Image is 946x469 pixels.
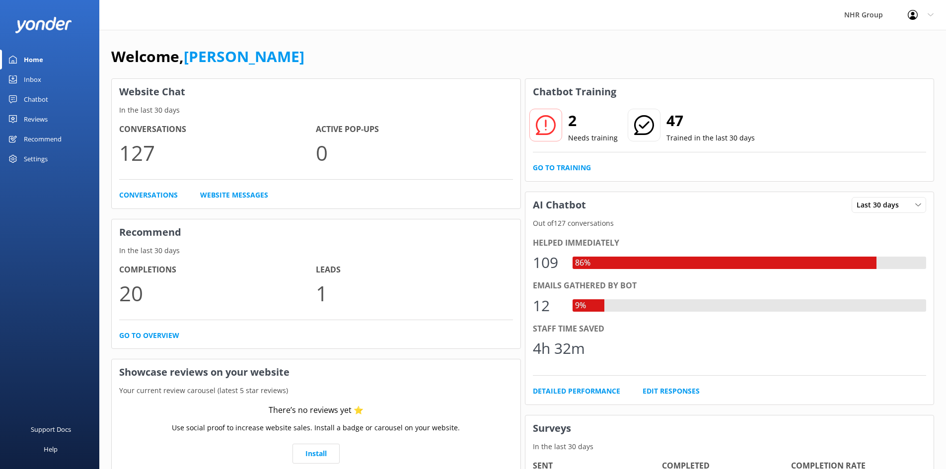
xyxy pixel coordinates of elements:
[533,386,620,397] a: Detailed Performance
[316,264,512,276] h4: Leads
[24,149,48,169] div: Settings
[568,133,618,143] p: Needs training
[24,69,41,89] div: Inbox
[525,192,593,218] h3: AI Chatbot
[533,279,927,292] div: Emails gathered by bot
[31,419,71,439] div: Support Docs
[24,109,48,129] div: Reviews
[573,299,588,312] div: 9%
[119,276,316,310] p: 20
[857,200,905,210] span: Last 30 days
[112,219,520,245] h3: Recommend
[24,129,62,149] div: Recommend
[533,237,927,250] div: Helped immediately
[200,190,268,201] a: Website Messages
[269,404,364,417] div: There’s no reviews yet ⭐
[112,385,520,396] p: Your current review carousel (latest 5 star reviews)
[184,46,304,67] a: [PERSON_NAME]
[316,136,512,169] p: 0
[119,330,179,341] a: Go to overview
[112,359,520,385] h3: Showcase reviews on your website
[119,190,178,201] a: Conversations
[568,109,618,133] h2: 2
[666,133,755,143] p: Trained in the last 30 days
[112,79,520,105] h3: Website Chat
[111,45,304,68] h1: Welcome,
[292,444,340,464] a: Install
[119,123,316,136] h4: Conversations
[533,323,927,335] div: Staff time saved
[172,422,460,433] p: Use social proof to increase website sales. Install a badge or carousel on your website.
[533,294,563,318] div: 12
[24,89,48,109] div: Chatbot
[573,257,593,269] div: 86%
[666,109,755,133] h2: 47
[44,439,58,459] div: Help
[119,136,316,169] p: 127
[112,245,520,256] p: In the last 30 days
[525,441,934,452] p: In the last 30 days
[525,79,624,105] h3: Chatbot Training
[112,105,520,116] p: In the last 30 days
[119,264,316,276] h4: Completions
[533,251,563,274] div: 109
[643,386,700,397] a: Edit Responses
[533,162,591,173] a: Go to Training
[533,336,585,360] div: 4h 32m
[316,123,512,136] h4: Active Pop-ups
[525,218,934,229] p: Out of 127 conversations
[24,50,43,69] div: Home
[316,276,512,310] p: 1
[15,17,72,33] img: yonder-white-logo.png
[525,415,934,441] h3: Surveys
